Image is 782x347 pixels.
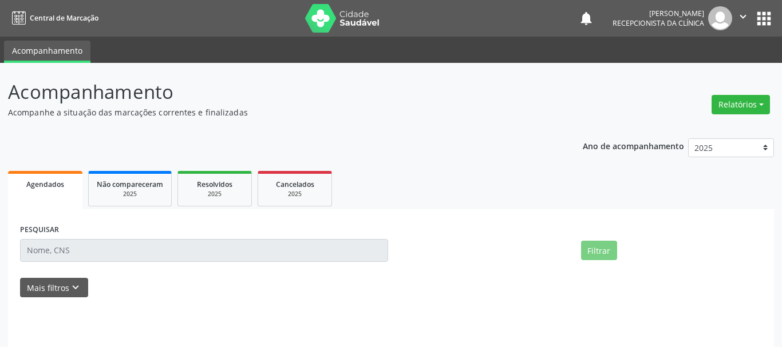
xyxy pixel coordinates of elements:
[754,9,774,29] button: apps
[97,180,163,189] span: Não compareceram
[581,241,617,260] button: Filtrar
[8,9,98,27] a: Central de Marcação
[737,10,749,23] i: 
[197,180,232,189] span: Resolvidos
[186,190,243,198] div: 2025
[266,190,323,198] div: 2025
[583,138,684,153] p: Ano de acompanhamento
[97,190,163,198] div: 2025
[276,180,314,189] span: Cancelados
[26,180,64,189] span: Agendados
[20,239,388,262] input: Nome, CNS
[732,6,754,30] button: 
[30,13,98,23] span: Central de Marcação
[712,95,770,114] button: Relatórios
[20,278,88,298] button: Mais filtroskeyboard_arrow_down
[8,78,544,106] p: Acompanhamento
[69,281,82,294] i: keyboard_arrow_down
[20,221,59,239] label: PESQUISAR
[4,41,90,63] a: Acompanhamento
[708,6,732,30] img: img
[613,18,704,28] span: Recepcionista da clínica
[613,9,704,18] div: [PERSON_NAME]
[578,10,594,26] button: notifications
[8,106,544,118] p: Acompanhe a situação das marcações correntes e finalizadas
